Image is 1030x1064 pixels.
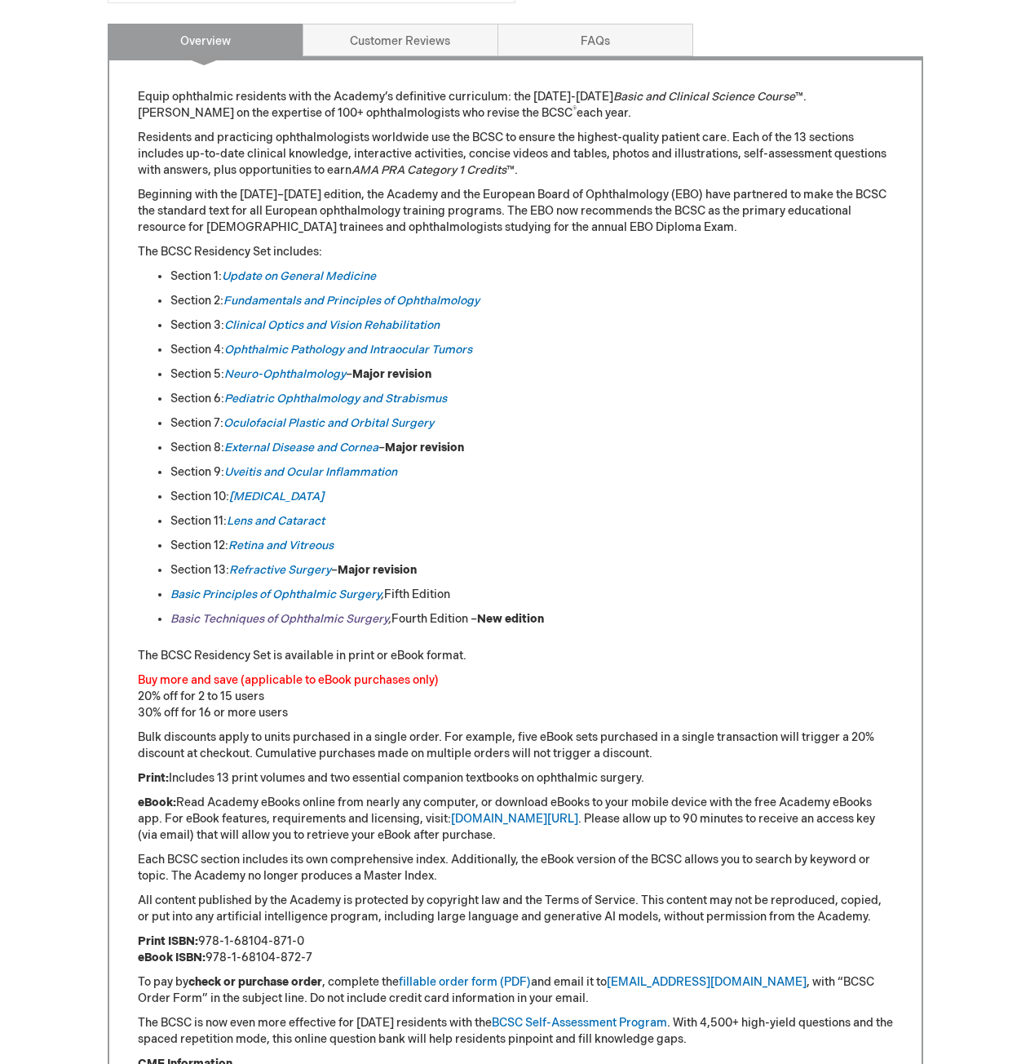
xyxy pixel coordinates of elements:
a: Uveitis and Ocular Inflammation [224,465,397,479]
a: Oculofacial Plastic and Orbital Surgery [223,416,434,430]
strong: New edition [477,612,544,626]
strong: Major revision [338,563,417,577]
li: Section 12: [170,538,893,554]
em: , [381,587,384,601]
li: Section 5: – [170,366,893,383]
li: Section 4: [170,342,893,358]
li: Section 10: [170,489,893,505]
li: Section 1: [170,268,893,285]
li: Section 6: [170,391,893,407]
a: Overview [108,24,303,56]
p: Includes 13 print volumes and two essential companion textbooks on ophthalmic surgery. [138,770,893,787]
li: Section 7: [170,415,893,432]
li: Section 13: – [170,562,893,579]
p: The BCSC Residency Set is available in print or eBook format. [138,648,893,664]
font: Buy more and save (applicable to eBook purchases only) [138,673,439,687]
li: Fourth Edition – [170,611,893,627]
p: To pay by , complete the and email it to , with “BCSC Order Form” in the subject line. Do not inc... [138,974,893,1007]
a: [DOMAIN_NAME][URL] [451,812,578,826]
a: External Disease and Cornea [224,441,378,454]
a: fillable order form (PDF) [399,975,531,989]
em: Basic and Clinical Science Course [613,90,795,104]
sup: ® [572,105,577,115]
p: Read Academy eBooks online from nearly any computer, or download eBooks to your mobile device wit... [138,795,893,844]
li: Section 3: [170,317,893,334]
p: Each BCSC section includes its own comprehensive index. Additionally, the eBook version of the BC... [138,852,893,884]
a: Basic Techniques of Ophthalmic Surgery [170,612,388,626]
a: FAQs [497,24,693,56]
a: Retina and Vitreous [228,539,334,552]
strong: Print ISBN: [138,934,198,948]
li: Fifth Edition [170,587,893,603]
a: [MEDICAL_DATA] [229,490,324,503]
p: Equip ophthalmic residents with the Academy’s definitive curriculum: the [DATE]-[DATE] ™. [PERSON... [138,89,893,122]
strong: Major revision [352,367,431,381]
a: Basic Principles of Ophthalmic Surgery [170,587,381,601]
p: 978-1-68104-871-0 978-1-68104-872-7 [138,933,893,966]
p: The BCSC is now even more effective for [DATE] residents with the . With 4,500+ high-yield questi... [138,1015,893,1048]
strong: eBook ISBN: [138,951,206,964]
p: The BCSC Residency Set includes: [138,244,893,260]
p: 20% off for 2 to 15 users 30% off for 16 or more users [138,672,893,721]
a: Pediatric Ophthalmology and Strabismus [224,392,447,406]
a: Neuro-Ophthalmology [224,367,346,381]
em: AMA PRA Category 1 Credits [351,163,506,177]
a: Customer Reviews [303,24,498,56]
p: Beginning with the [DATE]–[DATE] edition, the Academy and the European Board of Ophthalmology (EB... [138,187,893,236]
a: [EMAIL_ADDRESS][DOMAIN_NAME] [607,975,807,989]
em: , [170,612,391,626]
a: Update on General Medicine [222,269,376,283]
p: Residents and practicing ophthalmologists worldwide use the BCSC to ensure the highest-quality pa... [138,130,893,179]
p: All content published by the Academy is protected by copyright law and the Terms of Service. This... [138,893,893,925]
a: Clinical Optics and Vision Rehabilitation [224,318,440,332]
li: Section 2: [170,293,893,309]
a: Lens and Cataract [227,514,325,528]
a: Refractive Surgery [229,563,331,577]
strong: Print: [138,771,169,785]
strong: eBook: [138,796,176,809]
li: Section 9: [170,464,893,481]
a: Ophthalmic Pathology and Intraocular Tumors [224,343,472,357]
li: Section 8: – [170,440,893,456]
a: BCSC Self-Assessment Program [492,1016,667,1030]
strong: Major revision [385,441,464,454]
p: Bulk discounts apply to units purchased in a single order. For example, five eBook sets purchased... [138,729,893,762]
strong: check or purchase order [188,975,322,989]
a: Fundamentals and Principles of Ophthalmology [223,294,480,308]
li: Section 11: [170,513,893,530]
